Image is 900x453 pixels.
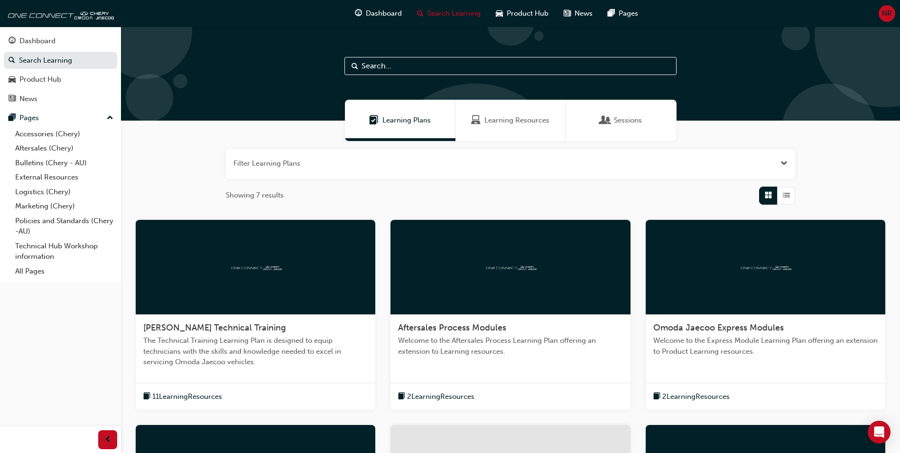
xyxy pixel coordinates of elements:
a: SessionsSessions [566,100,677,141]
span: guage-icon [9,37,16,46]
span: Search Learning [427,8,481,19]
button: DashboardSearch LearningProduct HubNews [4,30,117,109]
button: Pages [4,109,117,127]
a: oneconnectAftersales Process ModulesWelcome to the Aftersales Process Learning Plan offering an e... [390,220,630,410]
span: Product Hub [507,8,548,19]
span: [PERSON_NAME] Technical Training [143,322,286,333]
span: Grid [765,190,772,201]
button: Open the filter [780,158,788,169]
span: search-icon [417,8,424,19]
span: Search [352,61,358,72]
a: Logistics (Chery) [11,185,117,199]
span: news-icon [9,95,16,104]
span: book-icon [398,391,405,403]
a: Dashboard [4,32,117,50]
span: Sessions [601,115,610,126]
span: prev-icon [104,434,111,446]
input: Search... [344,57,677,75]
span: car-icon [9,75,16,84]
span: List [783,190,790,201]
a: Product Hub [4,71,117,88]
a: Marketing (Chery) [11,199,117,214]
span: guage-icon [355,8,362,19]
a: news-iconNews [556,4,600,23]
span: search-icon [9,57,15,65]
a: Bulletins (Chery - AU) [11,156,117,170]
span: Learning Plans [382,115,431,126]
a: Accessories (Chery) [11,127,117,142]
a: Policies and Standards (Chery -AU) [11,214,117,239]
span: Dashboard [366,8,402,19]
span: pages-icon [608,8,615,19]
a: pages-iconPages [600,4,646,23]
button: book-icon11LearningResources [143,391,222,403]
span: 2 Learning Resources [662,391,730,402]
span: Pages [619,8,638,19]
div: Dashboard [19,36,56,47]
a: Search Learning [4,52,117,69]
a: Technical Hub Workshop information [11,239,117,264]
span: The Technical Training Learning Plan is designed to equip technicians with the skills and knowled... [143,335,368,368]
button: book-icon2LearningResources [653,391,730,403]
span: Learning Resources [471,115,481,126]
div: News [19,94,37,104]
span: Omoda Jaecoo Express Modules [653,322,784,333]
span: Learning Plans [369,115,379,126]
span: news-icon [564,8,571,19]
img: oneconnect [5,4,114,23]
a: oneconnectOmoda Jaecoo Express ModulesWelcome to the Express Module Learning Plan offering an ext... [646,220,885,410]
span: News [575,8,593,19]
a: car-iconProduct Hub [488,4,556,23]
span: NR [882,8,892,19]
a: All Pages [11,264,117,279]
span: book-icon [653,391,660,403]
button: book-icon2LearningResources [398,391,474,403]
a: Aftersales (Chery) [11,141,117,156]
span: Sessions [614,115,642,126]
span: Aftersales Process Modules [398,322,506,333]
span: Welcome to the Aftersales Process Learning Plan offering an extension to Learning resources. [398,335,622,357]
a: News [4,90,117,108]
button: NR [879,5,895,22]
a: guage-iconDashboard [347,4,409,23]
span: up-icon [107,112,113,124]
a: Learning ResourcesLearning Resources [455,100,566,141]
a: External Resources [11,170,117,185]
div: Pages [19,113,39,123]
span: car-icon [496,8,503,19]
span: 11 Learning Resources [152,391,222,402]
img: oneconnect [230,262,282,271]
img: oneconnect [484,262,537,271]
span: pages-icon [9,114,16,123]
span: Learning Resources [484,115,549,126]
span: Showing 7 results [226,190,284,201]
a: oneconnect[PERSON_NAME] Technical TrainingThe Technical Training Learning Plan is designed to equ... [136,220,375,410]
div: Open Intercom Messenger [868,421,891,444]
img: oneconnect [739,262,791,271]
span: 2 Learning Resources [407,391,474,402]
span: Welcome to the Express Module Learning Plan offering an extension to Product Learning resources. [653,335,878,357]
a: search-iconSearch Learning [409,4,488,23]
span: book-icon [143,391,150,403]
div: Product Hub [19,74,61,85]
a: Learning PlansLearning Plans [345,100,455,141]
